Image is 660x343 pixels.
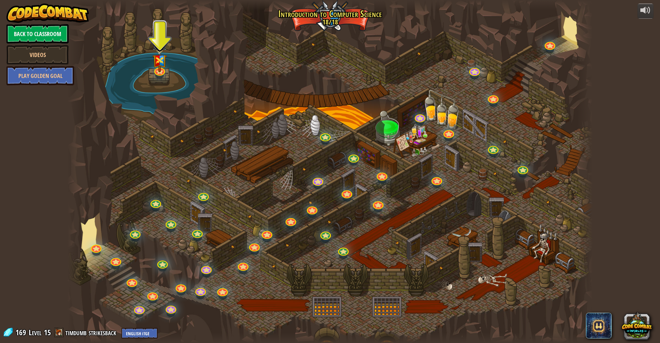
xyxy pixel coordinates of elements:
span: Level [29,327,42,338]
a: Videos [6,45,69,64]
a: timdumb strikesback [65,327,118,338]
img: CodeCombat - Learn how to code by playing a game [6,4,89,23]
span: 15 [44,327,51,338]
button: Adjust volume [637,4,654,19]
img: level-banner-multiplayer.png [152,43,167,72]
a: Back to Classroom [6,24,69,43]
span: 169 [15,327,28,338]
a: Play Golden Goal [6,66,74,85]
